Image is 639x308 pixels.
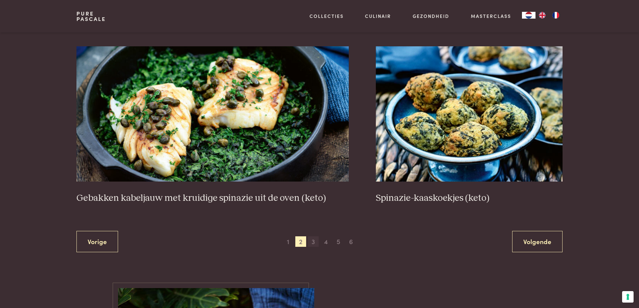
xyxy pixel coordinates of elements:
[522,12,563,19] aside: Language selected: Nederlands
[365,13,391,20] a: Culinair
[413,13,449,20] a: Gezondheid
[295,236,306,247] span: 2
[283,236,294,247] span: 1
[535,12,563,19] ul: Language list
[346,236,357,247] span: 6
[320,236,331,247] span: 4
[376,192,563,204] h3: Spinazie-kaaskoekjes (keto)
[549,12,563,19] a: FR
[308,236,319,247] span: 3
[310,13,344,20] a: Collecties
[376,46,563,182] img: Spinazie-kaaskoekjes (keto)
[376,46,563,204] a: Spinazie-kaaskoekjes (keto) Spinazie-kaaskoekjes (keto)
[522,12,535,19] div: Language
[76,46,349,204] a: Gebakken kabeljauw met kruidige spinazie uit de oven (keto) Gebakken kabeljauw met kruidige spina...
[535,12,549,19] a: EN
[76,192,349,204] h3: Gebakken kabeljauw met kruidige spinazie uit de oven (keto)
[522,12,535,19] a: NL
[76,46,349,182] img: Gebakken kabeljauw met kruidige spinazie uit de oven (keto)
[512,231,563,252] a: Volgende
[471,13,511,20] a: Masterclass
[76,231,118,252] a: Vorige
[622,291,634,303] button: Uw voorkeuren voor toestemming voor trackingtechnologieën
[76,11,106,22] a: PurePascale
[333,236,344,247] span: 5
